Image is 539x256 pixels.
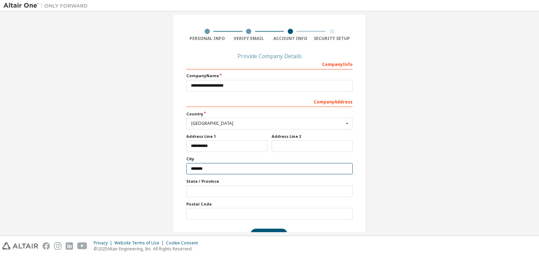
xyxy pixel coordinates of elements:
label: Postal Code [186,201,353,207]
div: Privacy [94,240,114,246]
img: facebook.svg [42,242,50,250]
img: Altair One [4,2,91,9]
label: Address Line 1 [186,134,267,139]
label: State / Province [186,178,353,184]
div: Cookie Consent [166,240,202,246]
label: City [186,156,353,162]
p: © 2025 Altair Engineering, Inc. All Rights Reserved. [94,246,202,252]
div: [GEOGRAPHIC_DATA] [191,121,344,126]
div: Provide Company Details [186,54,353,58]
img: altair_logo.svg [2,242,38,250]
button: Next [251,229,287,239]
div: Account Info [269,36,311,41]
div: Company Info [186,58,353,69]
div: Security Setup [311,36,353,41]
label: Country [186,111,353,117]
div: Personal Info [186,36,228,41]
div: Verify Email [228,36,270,41]
img: instagram.svg [54,242,61,250]
label: Company Name [186,73,353,79]
div: Company Address [186,96,353,107]
img: linkedin.svg [66,242,73,250]
img: youtube.svg [77,242,87,250]
div: Website Terms of Use [114,240,166,246]
label: Address Line 2 [272,134,353,139]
